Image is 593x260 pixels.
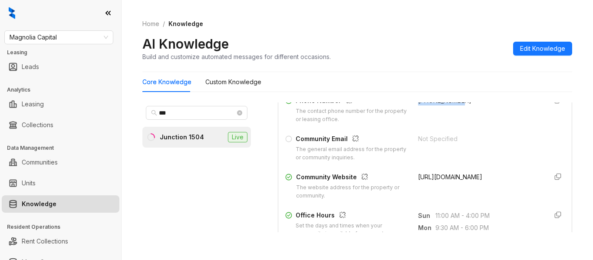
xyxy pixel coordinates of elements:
li: Communities [2,154,119,171]
span: Magnolia Capital [10,31,108,44]
li: Collections [2,116,119,134]
a: Communities [22,154,58,171]
div: Community Website [296,172,408,184]
h3: Leasing [7,49,121,56]
div: Build and customize automated messages for different occasions. [142,52,331,61]
div: Core Knowledge [142,77,191,87]
div: Office Hours [296,211,408,222]
div: Set the days and times when your community is available for support [296,222,408,238]
div: Junction 1504 [160,132,204,142]
div: The website address for the property or community. [296,184,408,200]
div: The contact phone number for the property or leasing office. [296,107,408,124]
span: Sun [418,211,435,221]
div: The general email address for the property or community inquiries. [296,145,408,162]
li: Knowledge [2,195,119,213]
span: 9:30 AM - 6:00 PM [435,223,540,233]
span: Live [228,132,247,142]
span: [URL][DOMAIN_NAME] [418,173,482,181]
div: Community Email [296,134,408,145]
span: search [151,110,157,116]
span: Mon [418,223,435,233]
span: 11:00 AM - 4:00 PM [435,211,540,221]
h3: Data Management [7,144,121,152]
h3: Analytics [7,86,121,94]
a: Leasing [22,95,44,113]
span: close-circle [237,110,242,115]
button: Edit Knowledge [513,42,572,56]
a: Knowledge [22,195,56,213]
li: / [163,19,165,29]
img: logo [9,7,15,19]
span: Knowledge [168,20,203,27]
li: Rent Collections [2,233,119,250]
a: Rent Collections [22,233,68,250]
a: Collections [22,116,53,134]
li: Leasing [2,95,119,113]
h2: AI Knowledge [142,36,229,52]
a: Units [22,174,36,192]
div: Custom Knowledge [205,77,261,87]
span: Edit Knowledge [520,44,565,53]
div: Not Specified [418,134,540,144]
h3: Resident Operations [7,223,121,231]
a: Leads [22,58,39,76]
li: Units [2,174,119,192]
a: Home [141,19,161,29]
li: Leads [2,58,119,76]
